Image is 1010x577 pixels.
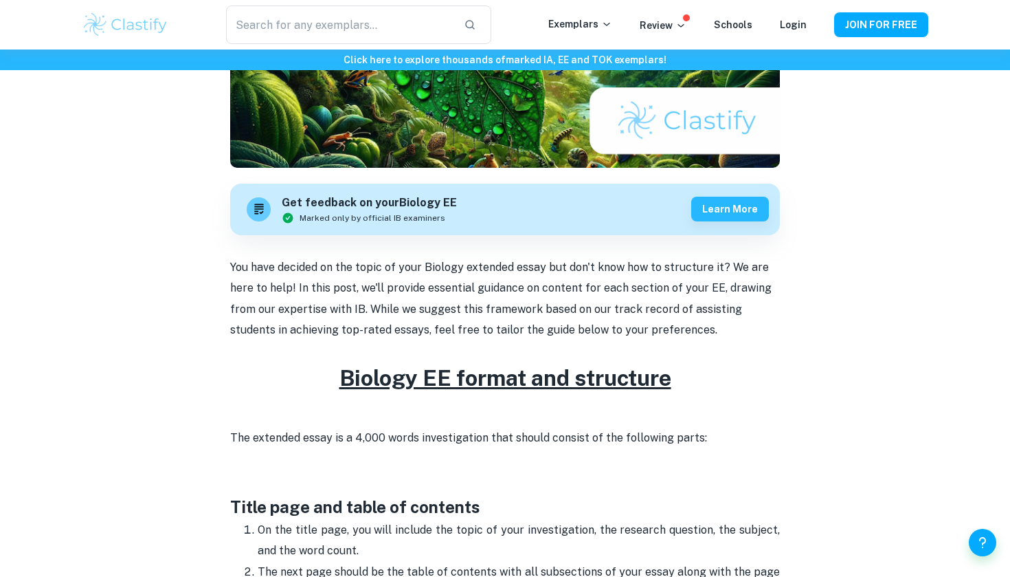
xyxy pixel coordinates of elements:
p: Exemplars [548,17,612,32]
p: On the title page, you will include the topic of your investigation, the research question, the s... [258,520,780,562]
p: The extended essay is a 4,000 words investigation that should consist of the following parts: [230,428,780,470]
input: Search for any exemplars... [226,6,453,44]
button: Learn more [691,197,769,221]
span: Marked only by official IB examiners [300,212,445,224]
button: JOIN FOR FREE [834,12,928,37]
u: Biology EE format and structure [339,365,671,391]
p: You have decided on the topic of your Biology extended essay but don't know how to structure it? ... [230,257,780,362]
strong: Title page and table of contents [230,497,480,516]
a: Schools [714,19,752,30]
img: Clastify logo [82,11,169,39]
h6: Click here to explore thousands of marked IA, EE and TOK exemplars ! [3,52,1007,67]
p: Review [640,18,686,33]
h6: Get feedback on your Biology EE [282,195,457,212]
button: Help and Feedback [969,529,996,556]
a: Login [780,19,807,30]
a: Get feedback on yourBiology EEMarked only by official IB examinersLearn more [230,184,780,235]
